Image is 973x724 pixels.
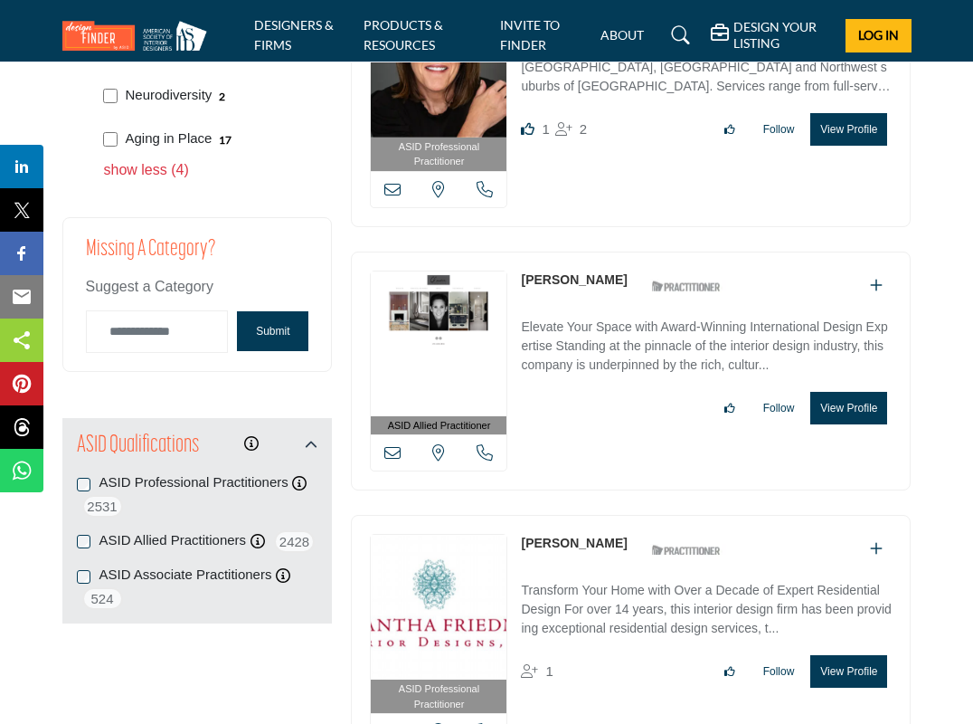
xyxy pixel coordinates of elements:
p: Redux Interior Design is a premier interior design firm serving the [GEOGRAPHIC_DATA], [GEOGRAPHI... [521,39,892,100]
button: Submit [237,311,308,351]
a: Elevate Your Space with Award-Winning International Design Expertise Standing at the pinnacle of ... [521,307,892,378]
div: 17 Results For Aging in Place [219,131,231,148]
input: Select Neurodiversity checkbox [103,89,118,103]
span: 2531 [82,495,123,518]
p: show less (4) [104,159,324,181]
span: Log In [858,27,899,43]
h2: ASID Qualifications [77,430,199,462]
img: Samantha Friedman [371,535,506,680]
p: Elevate Your Space with Award-Winning International Design Expertise Standing at the pinnacle of ... [521,318,892,378]
a: Transform Your Home with Over a Decade of Expert Residential Design For over 14 years, this inter... [521,570,892,642]
input: ASID Allied Practitioners checkbox [77,535,90,548]
img: Site Logo [62,21,216,51]
a: DESIGNERS & FIRMS [254,17,334,52]
a: Redux Interior Design is a premier interior design firm serving the [GEOGRAPHIC_DATA], [GEOGRAPHI... [521,28,892,100]
label: ASID Associate Practitioners [99,565,272,586]
button: Like listing [713,393,747,424]
a: [PERSON_NAME] [521,536,627,550]
span: ASID Allied Practitioner [388,418,491,433]
button: Follow [751,114,807,145]
span: ASID Professional Practitioner [374,681,503,711]
p: Claudia Morales [521,271,627,290]
a: Search [654,21,702,50]
button: View Profile [810,113,887,146]
div: DESIGN YOUR LISTING [711,19,832,52]
input: Select Aging in Place checkbox [103,132,118,147]
input: Category Name [86,310,229,353]
button: View Profile [810,655,887,688]
input: ASID Professional Practitioners checkbox [77,478,90,491]
a: ASID Professional Practitioner [371,535,506,713]
a: PRODUCTS & RESOURCES [364,17,443,52]
input: ASID Associate Practitioners checkbox [77,570,90,584]
div: Followers [521,661,553,682]
span: 524 [82,587,123,610]
a: [PERSON_NAME] [521,272,627,287]
h2: Missing a Category? [86,236,309,276]
label: ASID Professional Practitioners [99,472,288,493]
div: Followers [555,119,587,140]
b: 2 [219,90,225,103]
a: ABOUT [600,27,644,43]
a: Add To List [870,278,883,293]
span: ASID Professional Practitioner [374,139,503,169]
a: Add To List [870,541,883,557]
button: Like listing [713,114,747,145]
button: View Profile [810,392,887,424]
span: 1 [542,121,549,137]
p: Aging in Place: Enable independent living for seniors [126,129,213,149]
img: ASID Qualified Practitioners Badge Icon [645,538,726,561]
button: Follow [751,393,807,424]
label: ASID Allied Practitioners [99,530,247,551]
b: 17 [219,134,231,147]
button: Like listing [713,656,747,687]
span: 2 [580,121,587,137]
h5: DESIGN YOUR LISTING [733,19,832,52]
a: ASID Allied Practitioner [371,271,506,435]
p: Samantha Friedman [521,534,627,553]
button: Log In [845,19,911,52]
div: 2 Results For Neurodiversity [219,88,225,104]
i: Like [521,122,534,136]
img: ASID Qualified Practitioners Badge Icon [645,275,726,298]
span: Suggest a Category [86,279,213,294]
div: Click to view information [244,433,259,455]
p: Transform Your Home with Over a Decade of Expert Residential Design For over 14 years, this inter... [521,581,892,642]
img: Claudia Morales [371,271,506,416]
p: Neurodiversity: Accommodate those with neurological differences [126,85,213,106]
span: 1 [545,663,553,679]
span: 2428 [274,530,315,553]
a: Information about [244,436,259,452]
a: INVITE TO FINDER [500,17,560,52]
button: Follow [751,656,807,687]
